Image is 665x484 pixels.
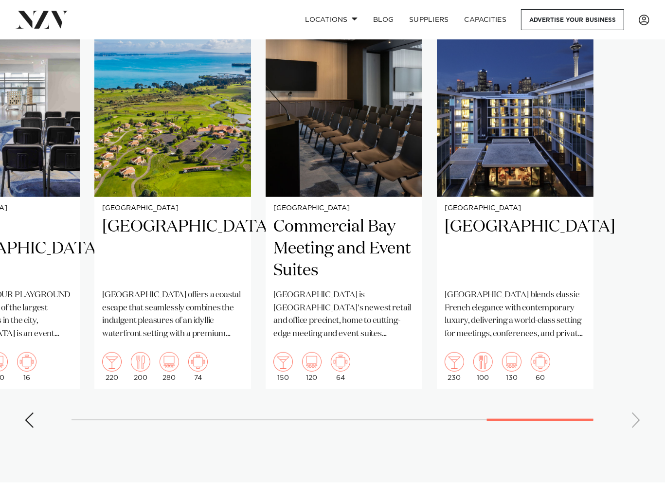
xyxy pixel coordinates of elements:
[331,352,350,372] img: meeting.png
[102,289,243,340] p: [GEOGRAPHIC_DATA] offers a coastal escape that seamlessly combines the indulgent pleasures of an ...
[188,352,208,372] img: meeting.png
[17,352,36,381] div: 16
[273,352,293,381] div: 150
[445,216,586,282] h2: [GEOGRAPHIC_DATA]
[502,352,521,381] div: 130
[331,352,350,381] div: 64
[273,205,414,212] small: [GEOGRAPHIC_DATA]
[302,352,322,372] img: theatre.png
[445,289,586,340] p: [GEOGRAPHIC_DATA] blends classic French elegance with contemporary luxury, delivering a world-cla...
[17,352,36,372] img: meeting.png
[273,289,414,340] p: [GEOGRAPHIC_DATA] is [GEOGRAPHIC_DATA]'s newest retail and office precinct, home to cutting-edge ...
[473,352,493,372] img: dining.png
[297,9,365,30] a: Locations
[102,352,122,381] div: 220
[16,11,69,28] img: nzv-logo.png
[365,9,401,30] a: BLOG
[160,352,179,381] div: 280
[131,352,150,372] img: dining.png
[531,352,550,372] img: meeting.png
[273,352,293,372] img: cocktail.png
[188,352,208,381] div: 74
[102,352,122,372] img: cocktail.png
[102,205,243,212] small: [GEOGRAPHIC_DATA]
[302,352,322,381] div: 120
[102,216,243,282] h2: [GEOGRAPHIC_DATA]
[131,352,150,381] div: 200
[445,352,464,372] img: cocktail.png
[531,352,550,381] div: 60
[160,352,179,372] img: theatre.png
[521,9,624,30] a: Advertise your business
[401,9,456,30] a: SUPPLIERS
[473,352,493,381] div: 100
[502,352,521,372] img: theatre.png
[457,9,515,30] a: Capacities
[273,216,414,282] h2: Commercial Bay Meeting and Event Suites
[445,205,586,212] small: [GEOGRAPHIC_DATA]
[445,352,464,381] div: 230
